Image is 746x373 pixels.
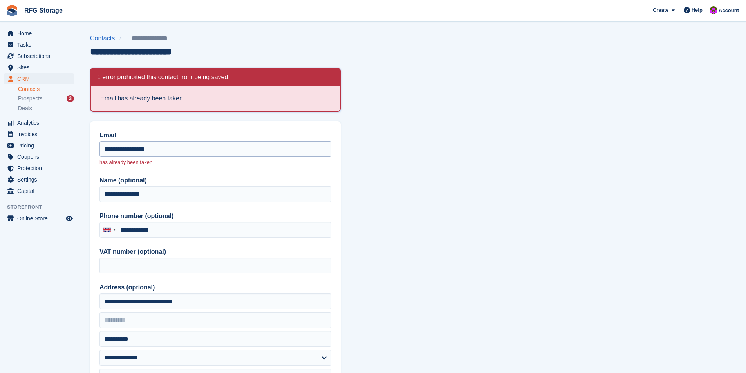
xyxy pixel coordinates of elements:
[18,86,74,93] a: Contacts
[99,131,331,140] label: Email
[7,203,78,211] span: Storefront
[99,176,331,185] label: Name (optional)
[99,283,331,292] label: Address (optional)
[4,62,74,73] a: menu
[90,34,119,43] a: Contacts
[17,186,64,197] span: Capital
[17,117,64,128] span: Analytics
[21,4,66,17] a: RFG Storage
[17,62,64,73] span: Sites
[4,140,74,151] a: menu
[17,73,64,84] span: CRM
[99,247,331,257] label: VAT number (optional)
[17,151,64,162] span: Coupons
[4,28,74,39] a: menu
[67,95,74,102] div: 3
[17,51,64,62] span: Subscriptions
[4,213,74,224] a: menu
[4,39,74,50] a: menu
[710,6,717,14] img: Laura Lawson
[17,129,64,140] span: Invoices
[4,151,74,162] a: menu
[17,39,64,50] span: Tasks
[17,163,64,174] span: Protection
[692,6,703,14] span: Help
[4,129,74,140] a: menu
[4,174,74,185] a: menu
[17,140,64,151] span: Pricing
[18,104,74,113] a: Deals
[653,6,668,14] span: Create
[18,95,74,103] a: Prospects 3
[4,186,74,197] a: menu
[719,7,739,15] span: Account
[4,163,74,174] a: menu
[99,211,331,221] label: Phone number (optional)
[99,158,331,166] p: has already been taken
[100,94,331,103] li: Email has already been taken
[6,5,18,16] img: stora-icon-8386f47178a22dfd0bd8f6a31ec36ba5ce8667c1dd55bd0f319d3a0aa187defe.svg
[4,73,74,84] a: menu
[65,214,74,223] a: Preview store
[18,105,32,112] span: Deals
[17,213,64,224] span: Online Store
[17,28,64,39] span: Home
[90,34,194,43] nav: breadcrumbs
[17,174,64,185] span: Settings
[97,73,230,81] h2: 1 error prohibited this contact from being saved:
[18,95,42,102] span: Prospects
[4,117,74,128] a: menu
[4,51,74,62] a: menu
[100,222,118,237] div: United Kingdom: +44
